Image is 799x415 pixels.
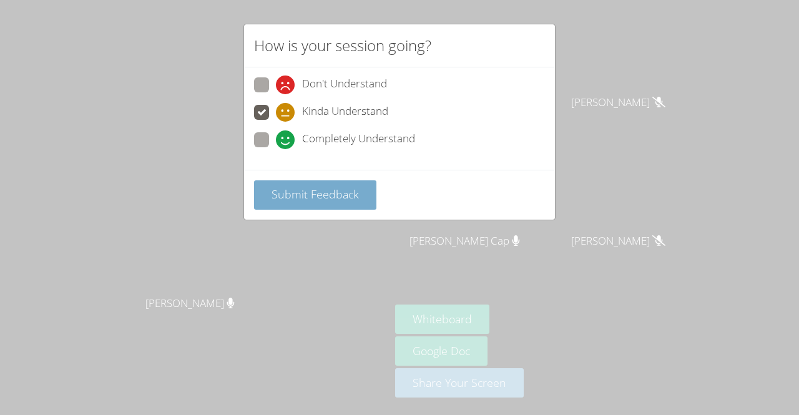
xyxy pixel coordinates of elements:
span: Kinda Understand [302,103,388,122]
span: Don't Understand [302,76,387,94]
h2: How is your session going? [254,34,431,57]
span: Submit Feedback [272,187,359,202]
span: Completely Understand [302,130,415,149]
button: Submit Feedback [254,180,376,210]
